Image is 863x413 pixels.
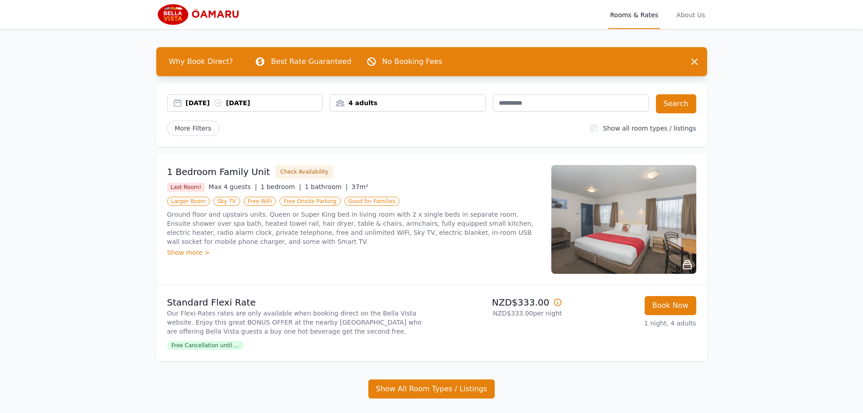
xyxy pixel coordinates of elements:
[208,183,257,190] span: Max 4 guests |
[167,183,205,192] span: Last Room!
[167,165,270,178] h3: 1 Bedroom Family Unit
[167,309,428,336] p: Our Flexi-Rates rates are only available when booking direct on the Bella Vista website. Enjoy th...
[271,56,351,67] p: Best Rate Guaranteed
[382,56,443,67] p: No Booking Fees
[603,125,696,132] label: Show all room types / listings
[156,4,243,25] img: Bella Vista Oamaru
[435,296,562,309] p: NZD$333.00
[167,341,244,350] span: Free Cancellation until ...
[162,53,241,71] span: Why Book Direct?
[656,94,696,113] button: Search
[645,296,696,315] button: Book Now
[244,197,276,206] span: Free WiFi
[167,210,540,246] p: Ground floor and upstairs units. Queen or Super King bed in living room with 2 x single beds in s...
[280,197,340,206] span: Free Onsite Parking
[213,197,240,206] span: Sky TV
[569,319,696,328] p: 1 night, 4 adults
[305,183,348,190] span: 1 bathroom |
[352,183,368,190] span: 37m²
[344,197,400,206] span: Good for Families
[186,98,323,107] div: [DATE] [DATE]
[260,183,301,190] span: 1 bedroom |
[330,98,485,107] div: 4 adults
[167,121,219,136] span: More Filters
[167,248,540,257] div: Show more >
[435,309,562,318] p: NZD$333.00 per night
[167,197,210,206] span: Larger Room
[368,379,495,398] button: Show All Room Types / Listings
[275,165,333,179] button: Check Availability
[167,296,428,309] p: Standard Flexi Rate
